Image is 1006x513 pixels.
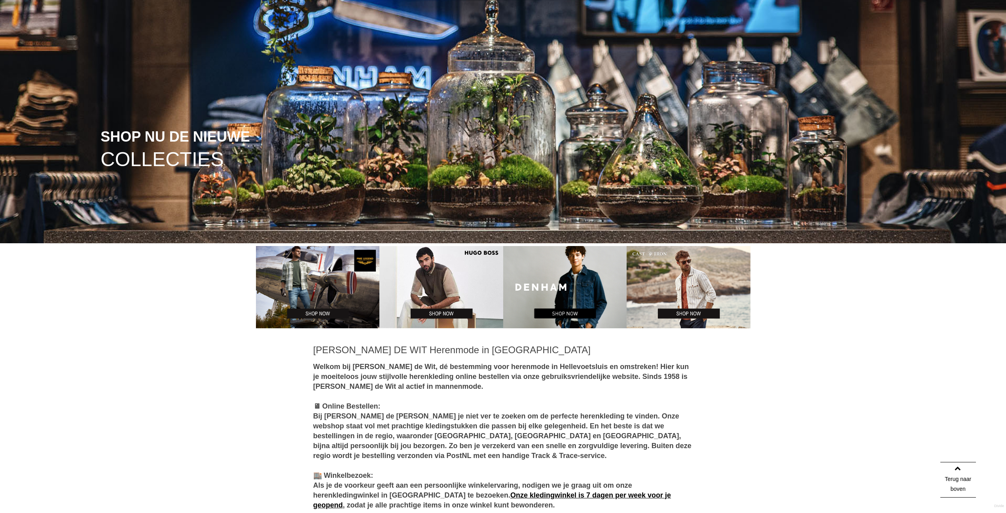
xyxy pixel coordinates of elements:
[100,129,250,144] span: SHOP NU DE NIEUWE
[313,344,693,356] h1: [PERSON_NAME] DE WIT Herenmode in [GEOGRAPHIC_DATA]
[940,462,976,498] a: Terug naar boven
[379,246,503,328] img: Hugo Boss
[256,246,380,328] img: PME
[994,501,1004,511] a: Divide
[503,246,627,328] img: Denham
[313,491,671,509] a: Onze kledingwinkel is 7 dagen per week voor je geopend
[627,246,750,328] img: Cast Iron
[100,150,224,170] span: COLLECTIES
